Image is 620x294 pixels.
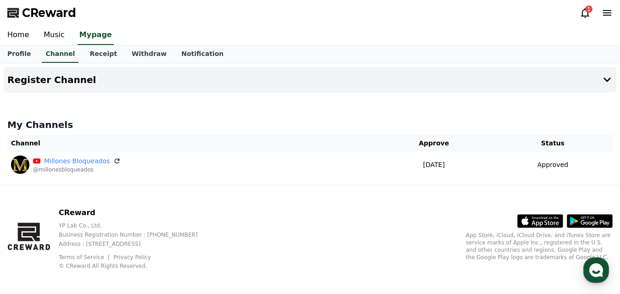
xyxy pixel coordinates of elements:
[59,231,212,239] p: Business Registration Number : [PHONE_NUMBER]
[118,218,176,241] a: Settings
[493,135,613,152] th: Status
[44,156,110,166] a: Millones Bloqueados
[61,218,118,241] a: Messages
[537,160,568,170] p: Approved
[7,6,76,20] a: CReward
[4,67,616,93] button: Register Channel
[59,262,212,270] p: © CReward All Rights Reserved.
[59,222,212,229] p: YP Lab Co., Ltd.
[466,232,613,261] p: App Store, iCloud, iCloud Drive, and iTunes Store are service marks of Apple Inc., registered in ...
[7,75,96,85] h4: Register Channel
[59,254,111,261] a: Terms of Service
[82,45,124,63] a: Receipt
[36,26,72,45] a: Music
[78,26,114,45] a: Mypage
[76,232,103,239] span: Messages
[33,166,121,173] p: @millonesbloqueados
[3,218,61,241] a: Home
[585,6,592,13] div: 1
[42,45,78,63] a: Channel
[580,7,591,18] a: 1
[375,135,493,152] th: Approve
[59,207,212,218] p: CReward
[23,232,39,239] span: Home
[59,240,212,248] p: Address : [STREET_ADDRESS]
[136,232,158,239] span: Settings
[7,118,613,131] h4: My Channels
[11,155,29,174] img: Millones Bloqueados
[124,45,174,63] a: Withdraw
[22,6,76,20] span: CReward
[379,160,489,170] p: [DATE]
[174,45,231,63] a: Notification
[113,254,151,261] a: Privacy Policy
[7,135,375,152] th: Channel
